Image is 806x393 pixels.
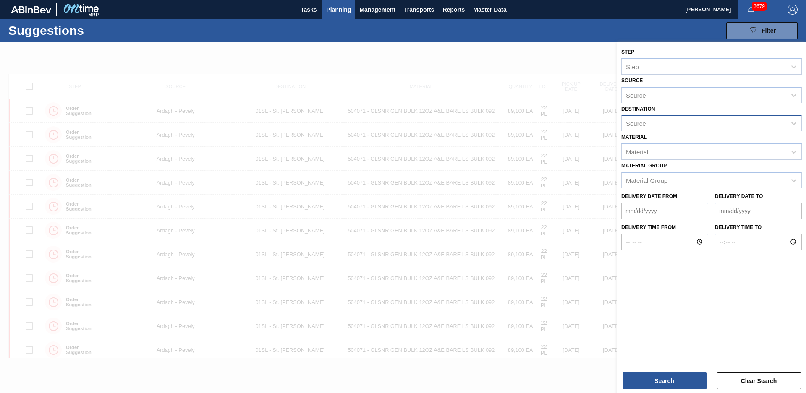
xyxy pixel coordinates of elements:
span: 3679 [752,2,767,11]
div: Material Group [626,177,667,184]
h1: Suggestions [8,26,157,35]
span: Tasks [299,5,318,15]
label: Source [621,78,643,83]
span: Master Data [473,5,506,15]
button: Filter [726,22,798,39]
div: Step [626,63,639,70]
label: Material [621,134,647,140]
label: Step [621,49,634,55]
span: Planning [326,5,351,15]
img: Logout [788,5,798,15]
label: Destination [621,106,655,112]
span: Filter [762,27,776,34]
label: Delivery Date to [715,193,763,199]
span: Management [359,5,395,15]
button: Notifications [738,4,764,16]
input: mm/dd/yyyy [621,203,708,219]
label: Delivery Date from [621,193,677,199]
img: TNhmsLtSVTkK8tSr43FrP2fwEKptu5GPRR3wAAAABJRU5ErkJggg== [11,6,51,13]
label: Delivery time from [621,221,708,234]
label: Delivery time to [715,221,802,234]
span: Transports [404,5,434,15]
span: Reports [442,5,465,15]
input: mm/dd/yyyy [715,203,802,219]
div: Material [626,148,648,156]
label: Material Group [621,163,667,169]
div: Source [626,91,646,99]
div: Source [626,120,646,127]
